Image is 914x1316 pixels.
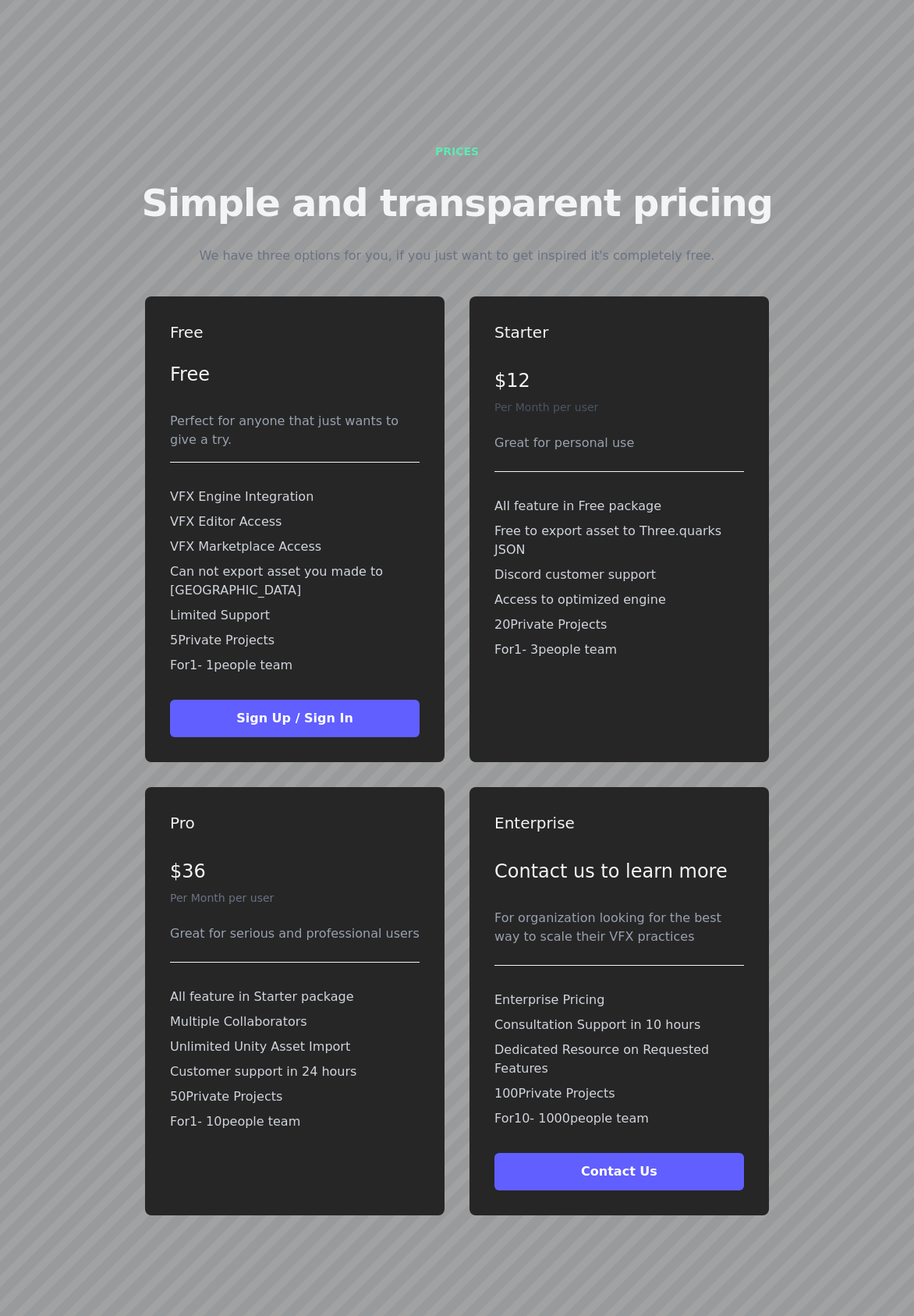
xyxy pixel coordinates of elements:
[170,656,420,675] p: For 1 - 1 people team
[170,1062,420,1081] p: Customer support in 24 hours
[170,513,420,531] p: VFX Editor Access
[170,537,420,556] p: VFX Marketplace Access
[170,711,420,725] a: Sign Up / Sign In
[494,399,744,415] p: Per Month per user
[170,1038,420,1056] p: Unlimited Unity Asset Import
[170,812,420,834] h3: Pro
[494,1109,744,1128] p: For 10 - 1000 people team
[170,362,420,387] p: Free
[494,640,744,659] p: For 1 - 3 people team
[494,991,744,1009] p: Enterprise Pricing
[200,247,715,265] h4: We have three options for you, if you just want to get inspired it's completely free.
[494,859,744,884] p: Contact us to learn more
[170,606,420,625] p: Limited Support
[170,1112,420,1131] p: For 1 - 10 people team
[170,1087,420,1106] p: 50 Private Projects
[170,321,420,343] h3: Free
[494,812,744,834] h3: Enterprise
[170,700,420,737] button: Sign Up / Sign In
[494,1041,744,1078] p: Dedicated Resource on Requested Features
[494,522,744,559] p: Free to export asset to Three.quarks JSON
[170,988,420,1006] p: All feature in Starter package
[494,1164,744,1179] a: Contact Us
[170,1013,420,1031] p: Multiple Collaborators
[170,562,420,600] p: Can not export asset you made to [GEOGRAPHIC_DATA]
[435,144,479,159] div: Prices
[494,368,744,393] p: $12
[494,566,744,584] p: Discord customer support
[170,631,420,650] p: 5 Private Projects
[170,488,420,506] p: VFX Engine Integration
[494,1016,744,1034] p: Consultation Support in 10 hours
[170,924,420,943] div: Great for serious and professional users
[170,412,420,449] div: Perfect for anyone that just wants to give a try.
[494,434,744,452] div: Great for personal use
[494,321,744,343] h3: Starter
[494,497,744,516] p: All feature in Free package
[494,615,744,634] p: 20 Private Projects
[170,859,420,884] p: $36
[170,890,420,906] p: Per Month per user
[494,1084,744,1103] p: 100 Private Projects
[141,184,772,222] h2: Simple and transparent pricing
[494,1153,744,1190] button: Contact Us
[494,591,744,609] p: Access to optimized engine
[494,909,744,946] div: For organization looking for the best way to scale their VFX practices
